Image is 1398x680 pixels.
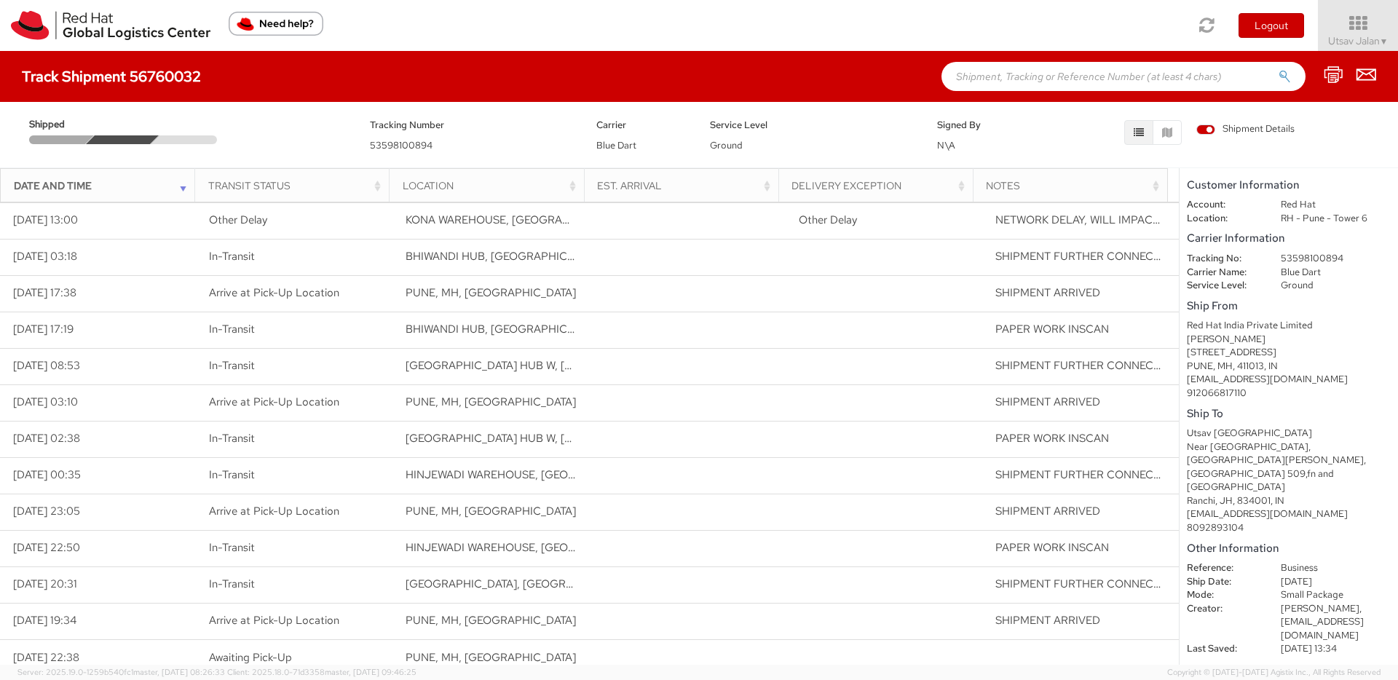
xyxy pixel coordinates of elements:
[1281,602,1362,614] span: [PERSON_NAME],
[1176,266,1270,280] dt: Carrier Name:
[209,467,255,482] span: In-Transit
[596,139,636,151] span: Blue Dart
[995,395,1100,409] span: SHIPMENT ARRIVED
[209,249,255,264] span: In-Transit
[995,358,1174,373] span: SHIPMENT FURTHER CONNECTED
[1176,212,1270,226] dt: Location:
[406,540,770,555] span: HINJEWADI WAREHOUSE, KONDHWA, MAHARASHTRA
[209,613,339,628] span: Arrive at Pick-Up Location
[209,650,292,665] span: Awaiting Pick-Up
[209,504,339,518] span: Arrive at Pick-Up Location
[1187,494,1391,508] div: Ranchi, JH, 834001, IN
[941,62,1306,91] input: Shipment, Tracking or Reference Number (at least 4 chars)
[710,139,743,151] span: Ground
[1187,300,1391,312] h5: Ship From
[208,178,385,193] div: Transit Status
[597,178,774,193] div: Est. Arrival
[406,285,576,300] span: PUNE, MH, IN
[406,358,789,373] span: VADGAON GROUND HUB W, KONDHWA, MAHARASHTRA
[995,213,1215,227] span: NETWORK DELAY, WILL IMPACT DELIVERY
[406,249,719,264] span: BHIWANDI HUB, BHIWANDI, MAHARASHTRA
[403,178,580,193] div: Location
[209,285,339,300] span: Arrive at Pick-Up Location
[209,431,255,446] span: In-Transit
[406,322,719,336] span: BHIWANDI HUB, BHIWANDI, MAHARASHTRA
[1176,561,1270,575] dt: Reference:
[406,504,576,518] span: PUNE, MH, IN
[29,118,92,132] span: Shipped
[22,68,201,84] h4: Track Shipment 56760032
[406,577,751,591] span: MAGARPATTA CITY PUD, PUNE, MAHARASHTRA
[227,667,416,677] span: Client: 2025.18.0-71d3358
[1187,440,1391,494] div: Near [GEOGRAPHIC_DATA],[GEOGRAPHIC_DATA][PERSON_NAME],[GEOGRAPHIC_DATA] 509,fn and [GEOGRAPHIC_DATA]
[1187,232,1391,245] h5: Carrier Information
[370,139,433,151] span: 53598100894
[986,178,1163,193] div: Notes
[406,431,789,446] span: VADGAON GROUND HUB W, KONDHWA, MAHARASHTRA
[596,120,688,130] h5: Carrier
[937,139,955,151] span: N\A
[1176,198,1270,212] dt: Account:
[17,667,225,677] span: Server: 2025.19.0-1259b540fc1
[937,120,1029,130] h5: Signed By
[1187,179,1391,191] h5: Customer Information
[209,540,255,555] span: In-Transit
[995,431,1109,446] span: PAPER WORK INSCAN
[1187,408,1391,420] h5: Ship To
[791,178,968,193] div: Delivery Exception
[1167,667,1381,679] span: Copyright © [DATE]-[DATE] Agistix Inc., All Rights Reserved
[209,322,255,336] span: In-Transit
[1187,427,1391,440] div: Utsav [GEOGRAPHIC_DATA]
[1176,252,1270,266] dt: Tracking No:
[995,467,1174,482] span: SHIPMENT FURTHER CONNECTED
[406,213,741,227] span: KONA WAREHOUSE, BISHNUPUR, WEST BENGAL
[1176,602,1270,616] dt: Creator:
[406,650,576,665] span: PUNE, MH, IN
[1187,387,1391,400] div: 912066817110
[1239,13,1304,38] button: Logout
[1187,360,1391,373] div: PUNE, MH, 411013, IN
[1187,346,1391,360] div: [STREET_ADDRESS]
[406,395,576,409] span: PUNE, MH, IN
[209,395,339,409] span: Arrive at Pick-Up Location
[133,667,225,677] span: master, [DATE] 08:26:33
[325,667,416,677] span: master, [DATE] 09:46:25
[995,504,1100,518] span: SHIPMENT ARRIVED
[406,467,770,482] span: HINJEWADI WAREHOUSE, KONDHWA, MAHARASHTRA
[1187,507,1391,521] div: [EMAIL_ADDRESS][DOMAIN_NAME]
[710,120,915,130] h5: Service Level
[14,178,191,193] div: Date and Time
[406,613,576,628] span: PUNE, MH, IN
[995,285,1100,300] span: SHIPMENT ARRIVED
[1380,36,1389,47] span: ▼
[1176,279,1270,293] dt: Service Level:
[1187,521,1391,535] div: 8092893104
[1187,319,1391,346] div: Red Hat India Private Limited [PERSON_NAME]
[995,540,1109,555] span: PAPER WORK INSCAN
[995,249,1174,264] span: SHIPMENT FURTHER CONNECTED
[370,120,575,130] h5: Tracking Number
[1176,575,1270,589] dt: Ship Date:
[995,577,1174,591] span: SHIPMENT FURTHER CONNECTED
[1328,34,1389,47] span: Utsav Jalan
[995,322,1109,336] span: PAPER WORK INSCAN
[1187,373,1391,387] div: [EMAIL_ADDRESS][DOMAIN_NAME]
[1187,542,1391,555] h5: Other Information
[11,11,210,40] img: rh-logistics-00dfa346123c4ec078e1.svg
[1196,122,1295,138] label: Shipment Details
[229,12,323,36] button: Need help?
[799,213,857,227] span: Other Delay
[1176,642,1270,656] dt: Last Saved:
[209,213,267,227] span: Other Delay
[1196,122,1295,136] span: Shipment Details
[1176,588,1270,602] dt: Mode:
[209,577,255,591] span: In-Transit
[209,358,255,373] span: In-Transit
[995,613,1100,628] span: SHIPMENT ARRIVED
